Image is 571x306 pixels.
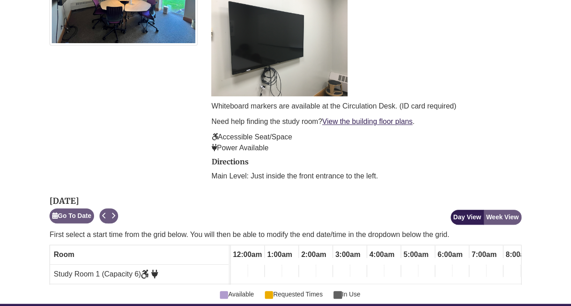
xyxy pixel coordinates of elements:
p: Need help finding the study room? . [211,116,521,127]
span: 4:00am [367,247,397,262]
span: Requested Times [265,289,323,299]
button: Go To Date [50,208,94,223]
a: View the building floor plans [322,118,412,125]
span: 7:00am [469,247,499,262]
button: Day View [451,210,484,225]
span: Available [220,289,254,299]
span: In Use [333,289,360,299]
button: Next [109,208,118,223]
button: Previous [99,208,109,223]
span: 3:00am [333,247,362,262]
p: Whiteboard markers are available at the Circulation Desk. (ID card required) [211,101,521,112]
p: Accessible Seat/Space Power Available [211,132,521,153]
h2: Directions [211,158,521,166]
p: First select a start time from the grid below. You will then be able to modify the end date/time ... [50,229,521,240]
span: 2:00am [299,247,328,262]
span: 5:00am [401,247,431,262]
button: Week View [483,210,521,225]
p: Main Level: Just inside the front entrance to the left. [211,171,521,182]
span: 12:00am [231,247,264,262]
span: 6:00am [435,247,465,262]
div: directions [211,158,521,182]
span: 1:00am [265,247,294,262]
span: 8:00am [503,247,533,262]
span: Study Room 1 (Capacity 6) [54,270,158,278]
span: Room [54,251,74,258]
h2: [DATE] [50,197,118,206]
